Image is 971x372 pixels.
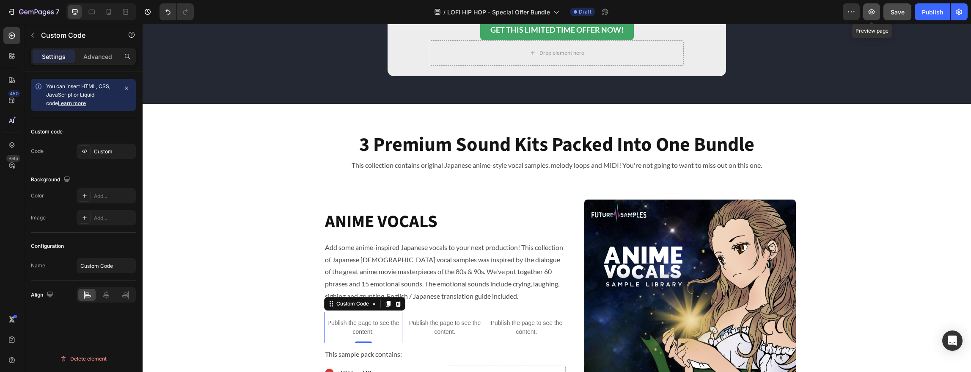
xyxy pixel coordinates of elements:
[922,8,943,17] div: Publish
[345,295,423,313] p: Publish the page to see the content.
[182,186,423,210] h2: ANIME VOCALS
[197,343,259,355] p: 60 Vocal Phrases
[182,325,422,337] p: This sample pack contains:
[161,136,667,148] p: This collection contains original Japanese anime-style vocal samples, melody loops and MIDI! You'...
[31,174,72,186] div: Background
[160,108,668,135] h2: 3 Premium Sound Kits Packed Into One Bundle
[447,8,550,17] span: LOFI HIP HOP - Special Offer Bundle
[263,295,341,313] p: Publish the page to see the content.
[42,52,66,61] p: Settings
[31,352,136,366] button: Delete element
[94,148,134,155] div: Custom
[160,3,194,20] div: Undo/Redo
[31,289,55,301] div: Align
[182,295,260,313] p: Publish the page to see the content.
[31,262,45,269] div: Name
[31,214,46,222] div: Image
[915,3,950,20] button: Publish
[143,24,971,372] iframe: Design area
[58,100,86,106] a: Learn more
[31,128,63,136] div: Custom code
[891,8,905,16] span: Save
[83,52,112,61] p: Advanced
[883,3,911,20] button: Save
[942,330,963,351] div: Open Intercom Messenger
[94,192,134,200] div: Add...
[31,147,44,155] div: Code
[41,30,113,40] p: Custom Code
[6,155,20,162] div: Beta
[579,8,591,16] span: Draft
[182,218,422,279] p: Add some anime-inspired Japanese vocals to your next production! This collection of Japanese [DEM...
[94,214,134,222] div: Add...
[31,192,44,200] div: Color
[443,8,446,17] span: /
[3,3,63,20] button: 7
[8,90,20,97] div: 450
[192,276,228,284] div: Custom Code
[31,242,64,250] div: Configuration
[60,354,107,364] div: Delete element
[46,83,110,106] span: You can insert HTML, CSS, JavaScript or Liquid code
[55,7,59,17] p: 7
[397,26,442,33] div: Drop element here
